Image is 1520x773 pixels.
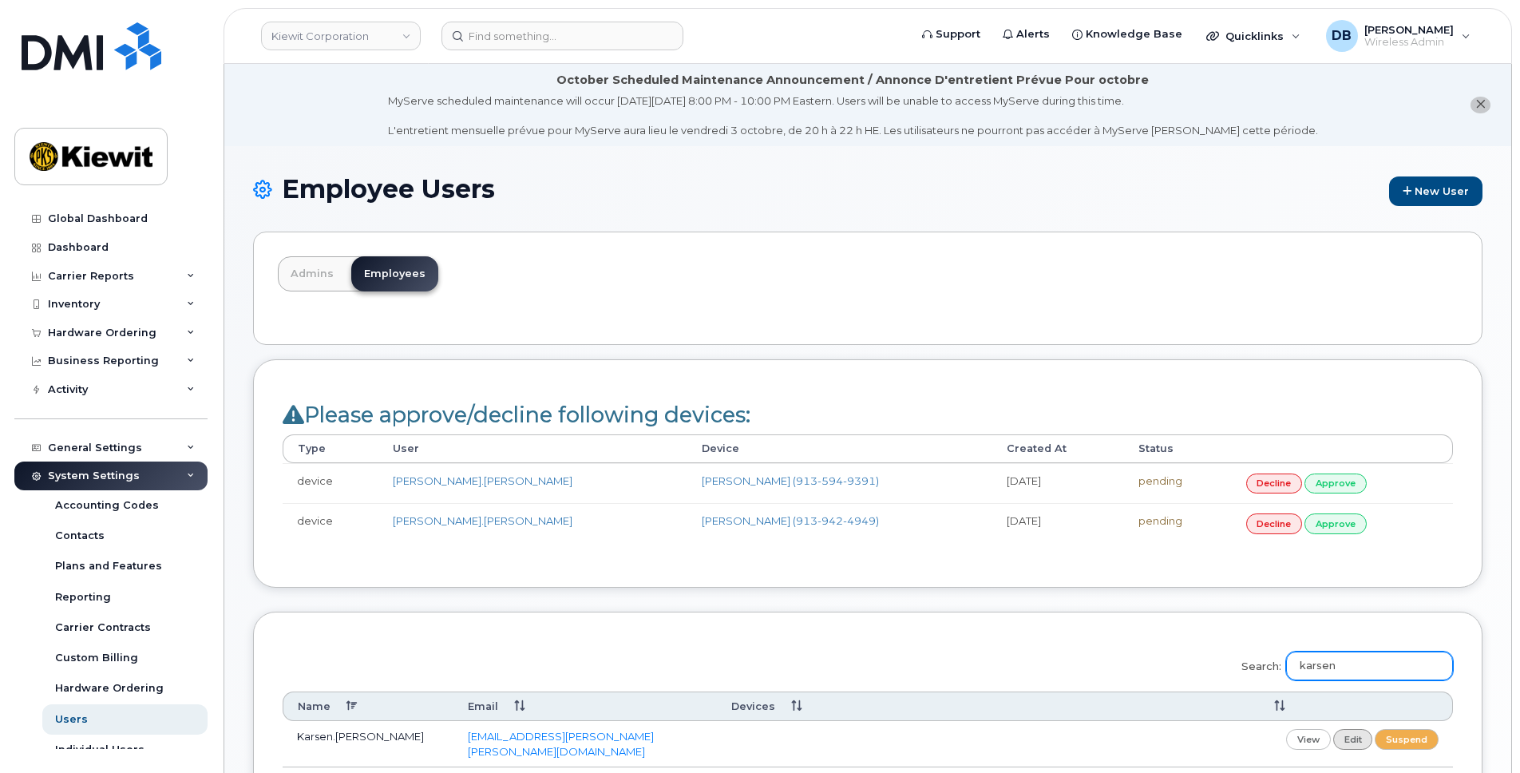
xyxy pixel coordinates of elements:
[1451,704,1508,761] iframe: Messenger Launcher
[1304,474,1367,494] a: approve
[378,434,687,463] th: User
[992,503,1124,543] td: [DATE]
[351,256,438,291] a: Employees
[253,175,1482,206] h1: Employee Users
[1471,97,1490,113] button: close notification
[388,93,1318,138] div: MyServe scheduled maintenance will occur [DATE][DATE] 8:00 PM - 10:00 PM Eastern. Users will be u...
[992,434,1124,463] th: Created At
[1246,474,1303,494] a: decline
[1231,641,1453,686] label: Search:
[468,730,654,758] a: [EMAIL_ADDRESS][PERSON_NAME][PERSON_NAME][DOMAIN_NAME]
[1244,692,1453,721] th: : activate to sort column ascending
[1304,513,1367,533] a: approve
[393,514,572,527] a: [PERSON_NAME].[PERSON_NAME]
[717,692,1244,721] th: Devices: activate to sort column ascending
[453,692,716,721] th: Email: activate to sort column ascending
[283,503,378,543] td: device
[278,256,346,291] a: Admins
[702,474,879,487] a: [PERSON_NAME] (913-594-9391)
[283,692,453,721] th: Name: activate to sort column descending
[283,721,453,767] td: Karsen.[PERSON_NAME]
[283,463,378,503] td: device
[1333,729,1373,749] a: edit
[393,474,572,487] a: [PERSON_NAME].[PERSON_NAME]
[687,434,992,463] th: Device
[1246,513,1303,533] a: decline
[556,72,1149,89] div: October Scheduled Maintenance Announcement / Annonce D'entretient Prévue Pour octobre
[1375,729,1439,749] a: suspend
[283,434,378,463] th: Type
[1124,434,1232,463] th: Status
[1389,176,1482,206] a: New User
[283,403,1453,427] h2: Please approve/decline following devices:
[1124,503,1232,543] td: pending
[1124,463,1232,503] td: pending
[1286,652,1453,680] input: Search:
[702,514,879,527] a: [PERSON_NAME] (913-942-4949)
[1286,729,1331,749] a: view
[992,463,1124,503] td: [DATE]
